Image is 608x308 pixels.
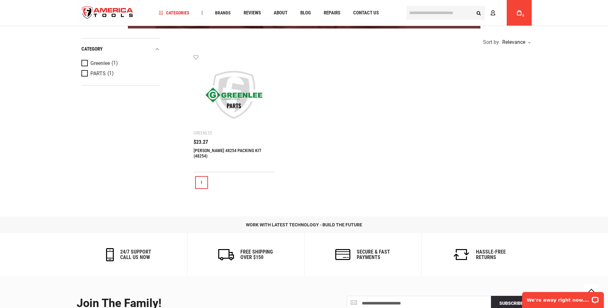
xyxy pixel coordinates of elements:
span: 0 [522,14,524,17]
a: Contact Us [350,9,382,17]
span: Repairs [324,11,340,15]
iframe: LiveChat chat widget [518,288,608,308]
a: Repairs [321,9,343,17]
span: Sort by [483,40,499,45]
a: PARTS (1) [81,70,158,77]
a: Reviews [241,9,264,17]
a: Greenlee (1) [81,60,158,67]
h6: Free Shipping Over $150 [240,249,273,260]
a: Categories [156,9,192,17]
h6: Hassle-Free Returns [476,249,506,260]
span: $23.27 [194,140,208,145]
span: Subscribe [499,301,523,306]
div: Greenlee [194,130,212,135]
div: Product Filters [81,38,160,85]
span: (1) [112,61,118,66]
span: Categories [159,11,189,15]
span: PARTS [90,71,106,77]
span: Contact Us [353,11,379,15]
h6: secure & fast payments [357,249,390,260]
span: Reviews [244,11,261,15]
button: Search [473,7,485,19]
span: Brands [215,11,231,15]
div: Relevance [501,40,530,45]
a: [PERSON_NAME] 48254 PACKING KIT (48254) [194,148,261,158]
span: (1) [107,71,114,76]
img: Greenlee 48254 PACKING KIT (48254) [200,61,268,129]
img: America Tools [77,1,139,25]
div: category [81,45,160,53]
a: Brands [212,9,234,17]
span: Blog [300,11,311,15]
span: Greenlee [90,61,110,66]
span: About [274,11,287,15]
a: Blog [297,9,314,17]
a: 1 [195,176,208,189]
h6: 24/7 support call us now [120,249,151,260]
a: store logo [77,1,139,25]
a: About [271,9,290,17]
